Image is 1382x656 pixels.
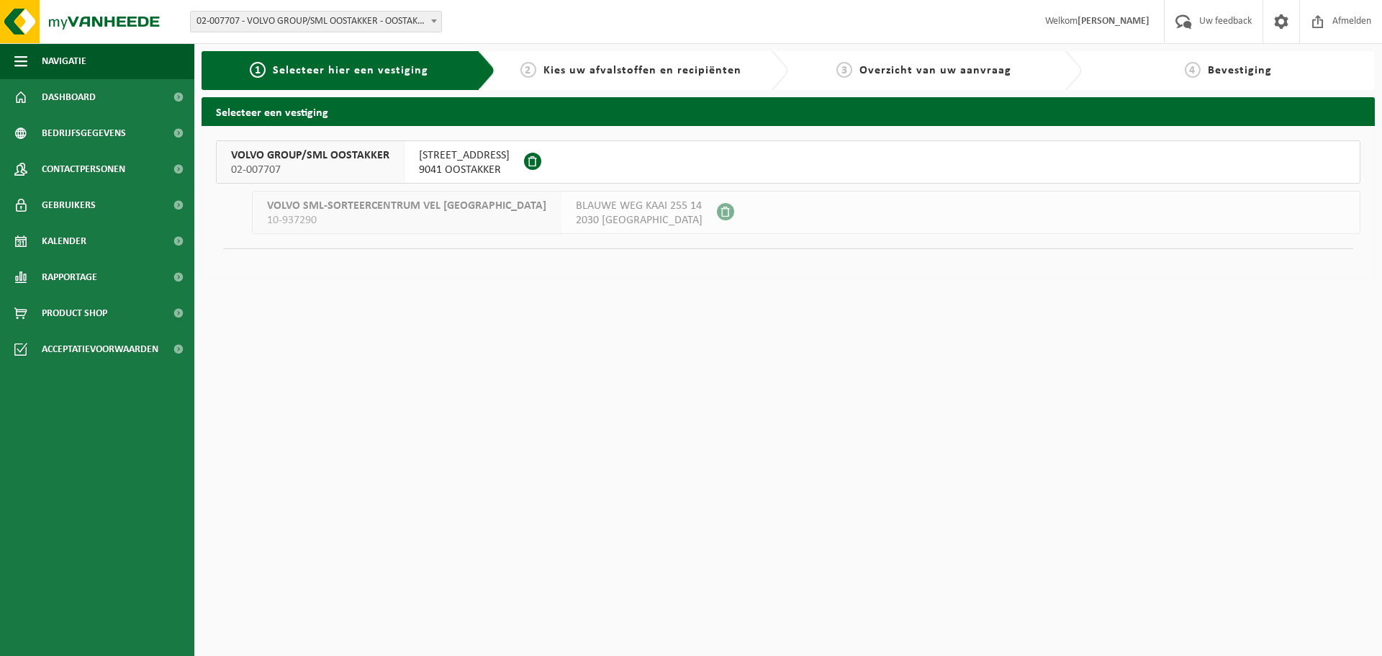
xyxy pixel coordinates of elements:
[273,65,428,76] span: Selecteer hier een vestiging
[419,163,510,177] span: 9041 OOSTAKKER
[191,12,441,32] span: 02-007707 - VOLVO GROUP/SML OOSTAKKER - OOSTAKKER
[231,148,389,163] span: VOLVO GROUP/SML OOSTAKKER
[1185,62,1201,78] span: 4
[543,65,741,76] span: Kies uw afvalstoffen en recipiënten
[520,62,536,78] span: 2
[42,331,158,367] span: Acceptatievoorwaarden
[216,140,1360,184] button: VOLVO GROUP/SML OOSTAKKER 02-007707 [STREET_ADDRESS]9041 OOSTAKKER
[42,259,97,295] span: Rapportage
[42,43,86,79] span: Navigatie
[267,213,546,228] span: 10-937290
[1078,16,1150,27] strong: [PERSON_NAME]
[836,62,852,78] span: 3
[42,115,126,151] span: Bedrijfsgegevens
[190,11,442,32] span: 02-007707 - VOLVO GROUP/SML OOSTAKKER - OOSTAKKER
[231,163,389,177] span: 02-007707
[419,148,510,163] span: [STREET_ADDRESS]
[576,213,703,228] span: 2030 [GEOGRAPHIC_DATA]
[1208,65,1272,76] span: Bevestiging
[42,223,86,259] span: Kalender
[42,151,125,187] span: Contactpersonen
[202,97,1375,125] h2: Selecteer een vestiging
[267,199,546,213] span: VOLVO SML-SORTEERCENTRUM VEL [GEOGRAPHIC_DATA]
[250,62,266,78] span: 1
[42,79,96,115] span: Dashboard
[42,295,107,331] span: Product Shop
[859,65,1011,76] span: Overzicht van uw aanvraag
[576,199,703,213] span: BLAUWE WEG KAAI 255 14
[42,187,96,223] span: Gebruikers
